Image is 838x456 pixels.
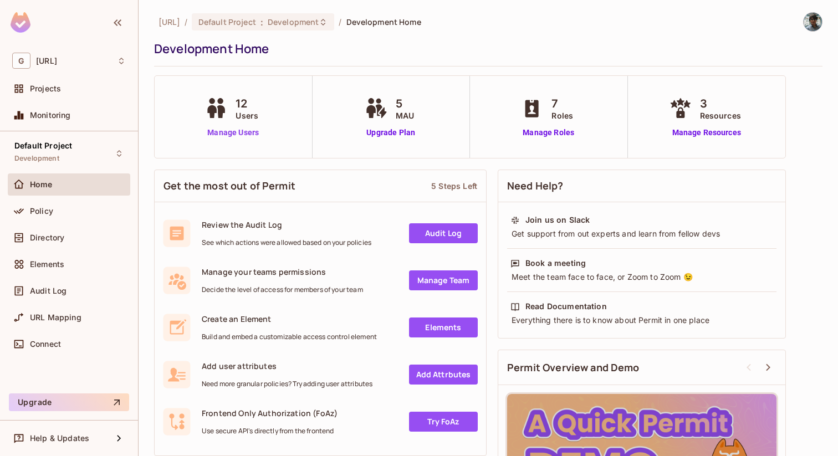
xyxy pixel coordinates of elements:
a: Manage Users [202,127,264,139]
span: Help & Updates [30,434,89,443]
span: Manage your teams permissions [202,267,363,277]
a: Try FoAz [409,412,478,432]
span: Create an Element [202,314,377,324]
span: Default Project [14,141,72,150]
img: aravind-genworx [804,13,822,31]
div: Read Documentation [525,301,607,312]
span: 3 [700,95,741,112]
span: : [260,18,264,27]
span: Development [14,154,59,163]
span: Review the Audit Log [202,219,371,230]
span: Monitoring [30,111,71,120]
button: Upgrade [9,393,129,411]
span: MAU [396,110,414,121]
span: 12 [236,95,258,112]
a: Upgrade Plan [362,127,420,139]
span: 5 [396,95,414,112]
span: Connect [30,340,61,349]
span: Default Project [198,17,256,27]
img: SReyMgAAAABJRU5ErkJggg== [11,12,30,33]
a: Add Attrbutes [409,365,478,385]
span: Elements [30,260,64,269]
li: / [339,17,341,27]
span: Development Home [346,17,421,27]
a: Elements [409,317,478,337]
span: Add user attributes [202,361,372,371]
li: / [185,17,187,27]
span: Users [236,110,258,121]
span: Audit Log [30,286,67,295]
a: Manage Roles [518,127,579,139]
div: Development Home [154,40,817,57]
span: Roles [551,110,573,121]
span: the active workspace [159,17,180,27]
a: Audit Log [409,223,478,243]
span: Directory [30,233,64,242]
span: Need Help? [507,179,564,193]
span: Permit Overview and Demo [507,361,640,375]
div: 5 Steps Left [431,181,477,191]
span: URL Mapping [30,313,81,322]
span: Frontend Only Authorization (FoAz) [202,408,338,418]
span: Projects [30,84,61,93]
div: Everything there is to know about Permit in one place [510,315,773,326]
div: Meet the team face to face, or Zoom to Zoom 😉 [510,271,773,283]
div: Get support from out experts and learn from fellow devs [510,228,773,239]
a: Manage Team [409,270,478,290]
div: Book a meeting [525,258,586,269]
div: Join us on Slack [525,214,590,226]
span: Use secure API's directly from the frontend [202,427,338,435]
span: 7 [551,95,573,112]
span: Resources [700,110,741,121]
span: Home [30,180,53,189]
span: Need more granular policies? Try adding user attributes [202,380,372,388]
span: See which actions were allowed based on your policies [202,238,371,247]
span: Build and embed a customizable access control element [202,332,377,341]
a: Manage Resources [667,127,747,139]
span: Decide the level of access for members of your team [202,285,363,294]
span: Policy [30,207,53,216]
span: G [12,53,30,69]
span: Get the most out of Permit [163,179,295,193]
span: Workspace: genworx.ai [36,57,57,65]
span: Development [268,17,319,27]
